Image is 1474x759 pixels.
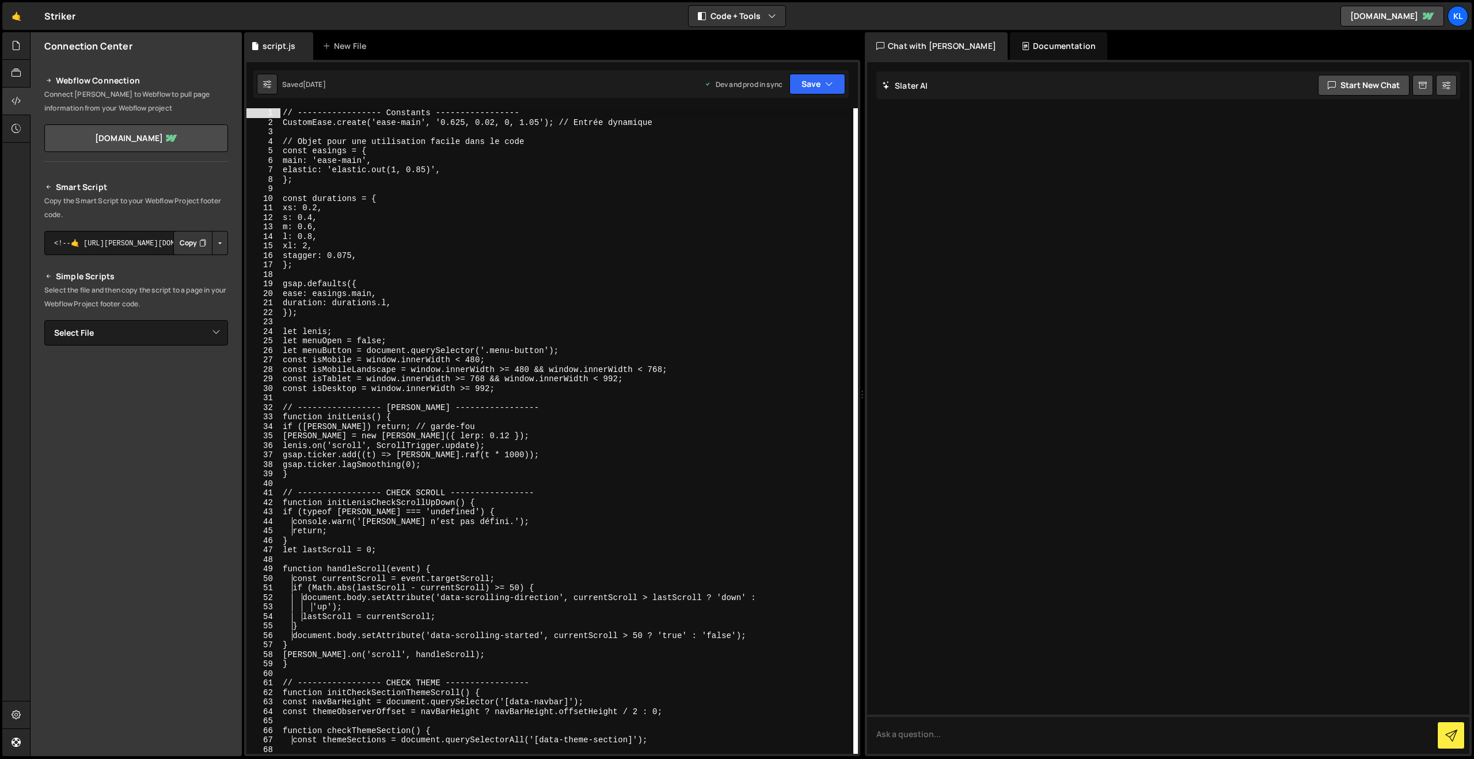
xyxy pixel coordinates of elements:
div: 28 [246,365,280,375]
div: 56 [246,631,280,641]
div: 18 [246,270,280,280]
div: Striker [44,9,75,23]
div: 32 [246,403,280,413]
iframe: YouTube video player [44,365,229,468]
div: 25 [246,336,280,346]
div: 2 [246,118,280,128]
a: [DOMAIN_NAME] [44,124,228,152]
div: 6 [246,156,280,166]
div: 37 [246,450,280,460]
div: 9 [246,184,280,194]
div: 41 [246,488,280,498]
textarea: <!--🤙 [URL][PERSON_NAME][DOMAIN_NAME]> <script>document.addEventListener("DOMContentLoaded", func... [44,231,228,255]
div: 13 [246,222,280,232]
div: 19 [246,279,280,289]
div: 35 [246,431,280,441]
div: 29 [246,374,280,384]
h2: Connection Center [44,40,132,52]
div: script.js [263,40,295,52]
div: 17 [246,260,280,270]
div: Documentation [1010,32,1107,60]
div: 36 [246,441,280,451]
div: 24 [246,327,280,337]
div: 42 [246,498,280,508]
a: [DOMAIN_NAME] [1340,6,1444,26]
div: 3 [246,127,280,137]
h2: Slater AI [882,80,928,91]
a: 🤙 [2,2,31,30]
p: Connect [PERSON_NAME] to Webflow to pull page information from your Webflow project [44,88,228,115]
div: 11 [246,203,280,213]
div: 16 [246,251,280,261]
div: 55 [246,621,280,631]
div: 59 [246,659,280,669]
div: 67 [246,735,280,745]
div: 10 [246,194,280,204]
div: Saved [282,79,326,89]
div: 21 [246,298,280,308]
h2: Smart Script [44,180,228,194]
div: 58 [246,650,280,660]
div: 53 [246,602,280,612]
button: Save [789,74,845,94]
div: 31 [246,393,280,403]
div: 33 [246,412,280,422]
div: 47 [246,545,280,555]
div: 65 [246,716,280,726]
div: 22 [246,308,280,318]
div: 5 [246,146,280,156]
div: 7 [246,165,280,175]
div: 15 [246,241,280,251]
div: 64 [246,707,280,717]
div: New File [322,40,371,52]
p: Select the file and then copy the script to a page in your Webflow Project footer code. [44,283,228,311]
button: Copy [173,231,212,255]
p: Copy the Smart Script to your Webflow Project footer code. [44,194,228,222]
div: 40 [246,479,280,489]
div: 46 [246,536,280,546]
div: 38 [246,460,280,470]
div: 27 [246,355,280,365]
div: 43 [246,507,280,517]
div: 8 [246,175,280,185]
div: 34 [246,422,280,432]
div: Button group with nested dropdown [173,231,228,255]
div: [DATE] [303,79,326,89]
div: 20 [246,289,280,299]
a: Kl [1448,6,1468,26]
div: 50 [246,574,280,584]
h2: Simple Scripts [44,270,228,283]
div: Dev and prod in sync [704,79,782,89]
div: 68 [246,745,280,755]
div: 52 [246,593,280,603]
div: 12 [246,213,280,223]
div: Chat with [PERSON_NAME] [865,32,1008,60]
div: 44 [246,517,280,527]
div: 26 [246,346,280,356]
div: 23 [246,317,280,327]
div: 62 [246,688,280,698]
div: 45 [246,526,280,536]
div: 4 [246,137,280,147]
div: 48 [246,555,280,565]
div: 39 [246,469,280,479]
div: 63 [246,697,280,707]
div: 51 [246,583,280,593]
iframe: YouTube video player [44,476,229,579]
div: 49 [246,564,280,574]
div: 54 [246,612,280,622]
div: 14 [246,232,280,242]
div: 60 [246,669,280,679]
div: 66 [246,726,280,736]
div: 30 [246,384,280,394]
h2: Webflow Connection [44,74,228,88]
button: Code + Tools [689,6,785,26]
div: 61 [246,678,280,688]
button: Start new chat [1318,75,1410,96]
div: 1 [246,108,280,118]
div: 57 [246,640,280,650]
